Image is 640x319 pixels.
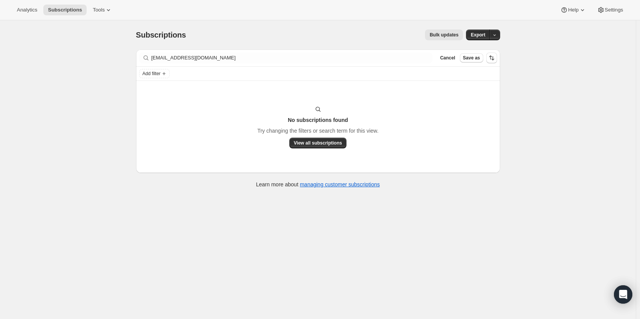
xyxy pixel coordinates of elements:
button: Add filter [139,69,170,78]
span: Add filter [143,71,161,77]
span: Subscriptions [136,31,186,39]
div: Open Intercom Messenger [614,285,632,304]
span: Export [471,32,485,38]
span: Analytics [17,7,37,13]
button: View all subscriptions [289,138,347,148]
a: managing customer subscriptions [300,181,380,187]
button: Analytics [12,5,42,15]
button: Save as [460,53,483,62]
span: View all subscriptions [294,140,342,146]
button: Settings [592,5,628,15]
span: Settings [605,7,623,13]
button: Sort the results [486,53,497,63]
span: Help [568,7,578,13]
button: Export [466,30,490,40]
button: Bulk updates [425,30,463,40]
p: Try changing the filters or search term for this view. [257,127,378,135]
span: Subscriptions [48,7,82,13]
span: Cancel [440,55,455,61]
p: Learn more about [256,181,380,188]
span: Tools [93,7,105,13]
span: Bulk updates [430,32,458,38]
input: Filter subscribers [151,53,433,63]
button: Help [556,5,591,15]
span: Save as [463,55,480,61]
h3: No subscriptions found [288,116,348,124]
button: Tools [88,5,117,15]
button: Subscriptions [43,5,87,15]
button: Cancel [437,53,458,62]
